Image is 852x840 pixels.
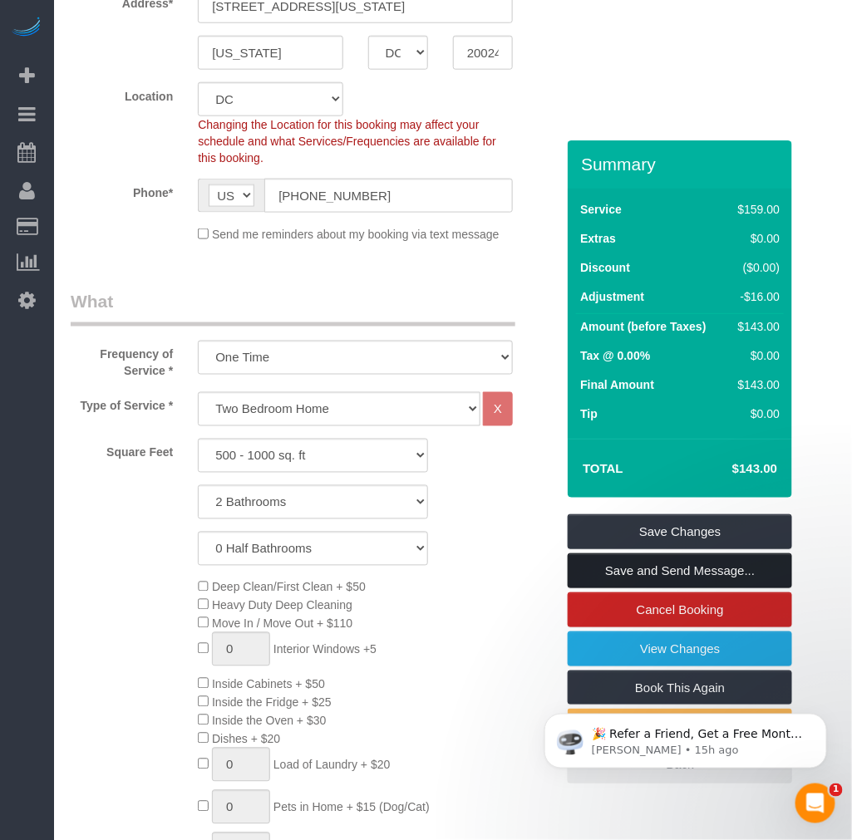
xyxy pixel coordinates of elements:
label: Tip [580,405,598,422]
div: $0.00 [731,230,780,247]
a: Book This Again [568,671,792,705]
span: Deep Clean/First Clean + $50 [212,581,366,594]
span: Inside Cabinets + $50 [212,678,325,691]
iframe: Intercom notifications message [520,679,852,795]
p: Message from Ellie, sent 15h ago [72,64,287,79]
label: Phone* [58,179,185,201]
legend: What [71,289,515,327]
div: $0.00 [731,405,780,422]
div: $143.00 [731,376,780,393]
label: Final Amount [580,376,654,393]
div: ($0.00) [731,259,780,276]
label: Square Feet [58,439,185,461]
div: $143.00 [731,318,780,335]
div: -$16.00 [731,288,780,305]
a: Cancel Booking [568,592,792,627]
div: $159.00 [731,201,780,218]
span: Inside the Fridge + $25 [212,696,332,710]
label: Type of Service * [58,392,185,415]
strong: Total [583,461,623,475]
span: Inside the Oven + $30 [212,715,326,728]
span: Changing the Location for this booking may affect your schedule and what Services/Frequencies are... [198,118,496,165]
a: Save and Send Message... [568,553,792,588]
span: 1 [830,784,843,797]
label: Amount (before Taxes) [580,318,706,335]
span: 🎉 Refer a Friend, Get a Free Month! 🎉 Love Automaid? Share the love! When you refer a friend who ... [72,48,284,227]
label: Frequency of Service * [58,341,185,380]
label: Location [58,82,185,105]
a: Save Changes [568,514,792,549]
span: Heavy Duty Deep Cleaning [212,599,352,612]
span: Interior Windows +5 [273,643,377,656]
h3: Summary [581,155,784,174]
img: Automaid Logo [10,17,43,40]
label: Adjustment [580,288,644,305]
iframe: Intercom live chat [795,784,835,823]
h4: $143.00 [682,462,777,476]
input: Phone* [264,179,513,213]
div: $0.00 [731,347,780,364]
span: Dishes + $20 [212,733,280,746]
span: Pets in Home + $15 (Dog/Cat) [273,801,430,814]
label: Extras [580,230,616,247]
span: Move In / Move Out + $110 [212,617,352,631]
label: Discount [580,259,630,276]
span: Send me reminders about my booking via text message [212,228,500,242]
span: Load of Laundry + $20 [273,759,391,772]
input: City* [198,36,342,70]
input: Zip Code* [453,36,513,70]
label: Tax @ 0.00% [580,347,650,364]
a: View Changes [568,631,792,666]
label: Service [580,201,622,218]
